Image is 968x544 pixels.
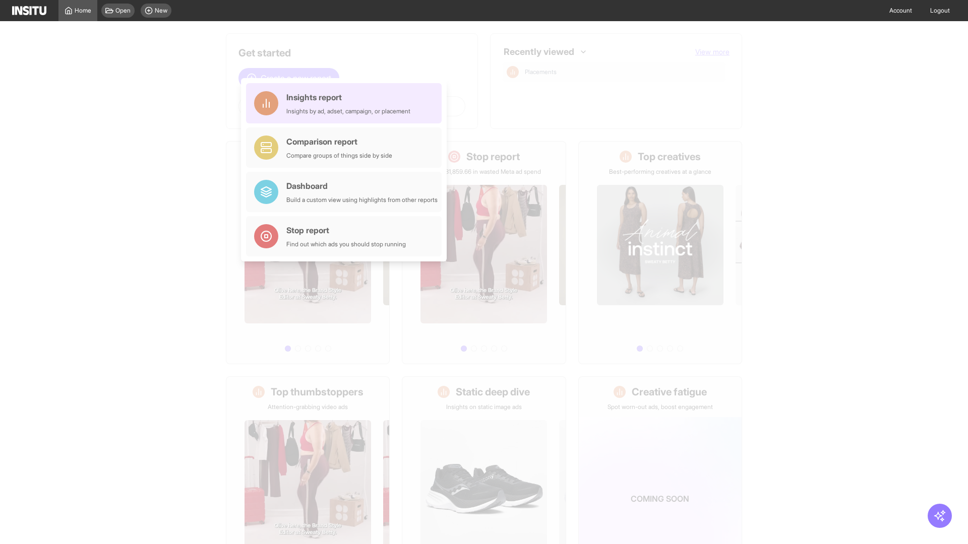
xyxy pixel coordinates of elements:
[286,180,438,192] div: Dashboard
[286,91,410,103] div: Insights report
[155,7,167,15] span: New
[286,135,392,148] div: Comparison report
[286,224,406,236] div: Stop report
[286,196,438,204] div: Build a custom view using highlights from other reports
[286,152,392,160] div: Compare groups of things side by side
[286,240,406,248] div: Find out which ads you should stop running
[286,107,410,115] div: Insights by ad, adset, campaign, or placement
[12,6,46,15] img: Logo
[75,7,91,15] span: Home
[115,7,131,15] span: Open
